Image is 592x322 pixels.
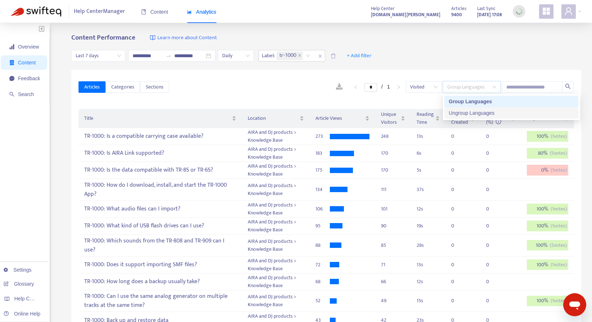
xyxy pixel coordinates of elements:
[9,92,14,97] span: search
[381,186,405,194] div: 111
[371,5,395,13] span: Help Center
[527,259,568,270] div: 100 %
[279,51,296,60] span: tr-1000
[242,218,310,235] td: AIRA and DJ products > Knowledge Base
[84,179,236,200] div: TR-1000: How do I download, install, and start the TR-1000 App?
[417,278,440,286] div: 12 s
[371,10,440,19] a: [DOMAIN_NAME][PERSON_NAME]
[451,222,466,230] div: 0
[9,44,14,49] span: signal
[4,311,40,317] a: Online Help
[187,9,216,15] span: Analytics
[477,5,495,13] span: Last Sync
[444,107,578,119] div: Ungroup Languages
[417,186,440,194] div: 37 s
[242,162,310,179] td: AIRA and DJ products > Knowledge Base
[451,5,466,13] span: Articles
[259,50,276,61] span: Label :
[417,132,440,140] div: 13 s
[76,50,121,61] span: Last 7 days
[417,241,440,249] div: 28 s
[381,149,405,157] div: 170
[551,222,567,230] span: ( 1 votes)
[310,109,375,128] th: Article Views
[141,9,146,14] span: book
[315,205,330,213] div: 106
[354,85,358,89] span: left
[527,221,568,231] div: 100 %
[150,35,156,41] img: image-link
[106,81,140,93] button: Categories
[486,186,501,194] div: 0
[393,83,404,91] button: right
[381,222,405,230] div: 90
[563,293,586,316] iframe: メッセージングウィンドウを開くボタン
[71,32,135,43] b: Content Performance
[417,205,440,213] div: 12 s
[315,222,330,230] div: 95
[84,148,236,159] div: TR-1000: Is AIRA Link supported?
[331,53,336,59] span: delete
[381,205,405,213] div: 101
[381,261,405,269] div: 71
[242,235,310,257] td: AIRA and DJ products > Knowledge Base
[166,53,171,59] span: swap-right
[527,148,568,159] div: 80 %
[141,9,168,15] span: Content
[315,241,330,249] div: 88
[550,149,567,157] span: ( 5 votes)
[381,297,405,305] div: 49
[551,205,567,213] span: ( 1 votes)
[11,6,61,17] img: Swifteq
[9,60,14,65] span: container
[298,54,301,58] span: close
[157,34,217,42] span: Learn more about Content
[315,297,330,305] div: 52
[84,131,236,142] div: TR-1000: Is a compatible carrying case available?
[242,179,310,201] td: AIRA and DJ products > Knowledge Base
[447,82,496,92] span: Group Languages
[451,297,466,305] div: 0
[242,128,310,145] td: AIRA and DJ products > Knowledge Base
[477,11,502,19] strong: [DATE] 17:08
[451,205,466,213] div: 0
[411,109,445,128] th: Reading Time
[527,296,568,307] div: 100 %
[74,5,125,18] span: Help Center Manager
[9,76,14,81] span: message
[527,165,568,176] div: 0 %
[417,297,440,305] div: 15 s
[396,85,401,89] span: right
[410,82,438,92] span: Visited
[451,166,466,174] div: 0
[140,81,169,93] button: Sections
[350,83,362,91] button: left
[84,164,236,176] div: TR-1000: Is the data compatible with TR-8S or TR-6S?
[451,186,466,194] div: 0
[111,83,134,91] span: Categories
[486,261,501,269] div: 0
[486,297,501,305] div: 0
[551,132,567,140] span: ( 1 votes)
[315,149,330,157] div: 183
[381,132,405,140] div: 248
[242,109,310,128] th: Location
[4,281,34,287] a: Glossary
[449,97,574,105] div: Group Languages
[486,278,501,286] div: 0
[315,261,330,269] div: 72
[315,166,330,174] div: 175
[84,203,236,215] div: TR-1000: What audio files can I import?
[486,132,501,140] div: 0
[364,83,390,91] li: 1/1
[515,7,524,16] img: sync_loading.0b5143dde30e3a21642e.gif
[222,50,250,61] span: Daily
[486,149,501,157] div: 0
[417,261,440,269] div: 13 s
[486,205,501,213] div: 0
[79,81,106,93] button: Articles
[248,114,298,122] span: Location
[375,109,411,128] th: Unique Visitors
[417,166,440,174] div: 5 s
[18,76,40,81] span: Feedback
